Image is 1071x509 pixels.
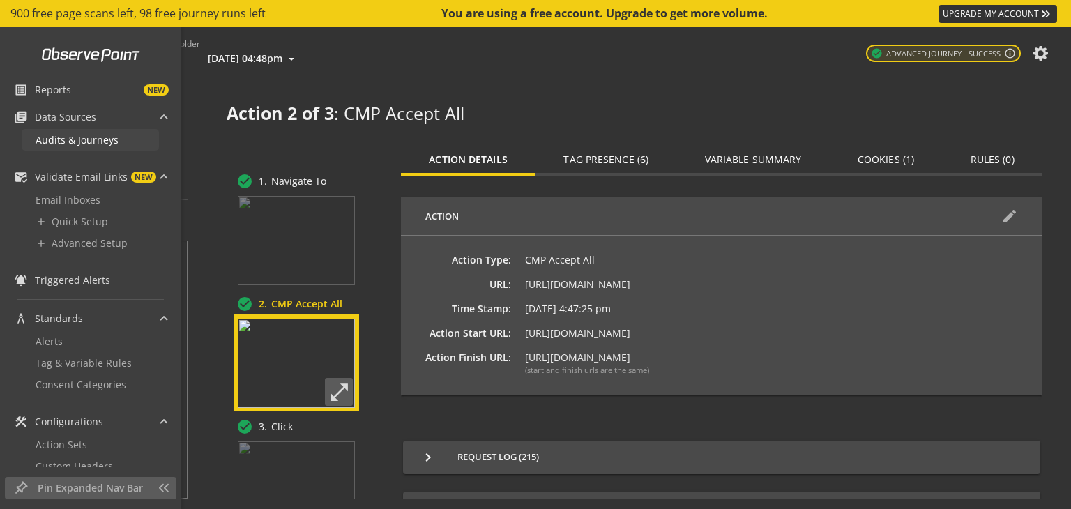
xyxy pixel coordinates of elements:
[5,307,176,331] mat-expansion-panel-header: Standards
[14,170,28,184] mat-icon: mark_email_read
[35,170,128,184] span: Validate Email Links
[35,415,103,429] span: Configurations
[36,216,47,227] mat-icon: add
[563,155,648,165] span: Tag Presence (6)
[52,236,128,250] span: Advanced Setup
[334,101,464,125] span: : CMP Accept All
[14,83,28,97] mat-icon: list_alt
[35,110,96,124] span: Data Sources
[14,312,28,326] mat-icon: architecture
[5,129,176,162] div: Data Sources
[36,378,126,391] span: Consent Categories
[144,84,169,96] span: NEW
[5,410,176,434] mat-expansion-panel-header: Configurations
[425,326,525,351] td: Action Start URL:
[256,297,267,311] span: 2.
[52,215,108,228] span: Quick Setup
[36,335,63,348] span: Alerts
[525,326,630,340] span: [URL][DOMAIN_NAME]
[35,273,110,287] span: Triggered Alerts
[238,319,355,408] img: screenshots
[425,278,525,302] td: URL:
[267,419,293,434] span: Click
[5,78,176,102] a: ReportsNEW
[36,133,119,146] span: Audits & Journeys
[36,459,113,473] span: Custom Headers
[971,155,1015,165] span: Rules (0)
[1001,208,1018,225] mat-icon: edit
[525,278,630,291] span: [URL][DOMAIN_NAME]
[227,101,1042,126] p: Action 2 of 3
[705,155,802,165] span: Variable Summary
[10,6,266,22] span: 900 free page scans left, 98 free journey runs left
[425,302,525,326] td: Time Stamp:
[1039,7,1053,21] mat-icon: keyboard_double_arrow_right
[1004,47,1016,59] mat-icon: info_outline
[238,196,355,285] img: screenshots
[5,189,176,265] div: Validate Email LinksNEW
[208,52,282,65] span: [DATE] 04:48pm
[425,351,525,365] td: Action Finish URL:
[5,165,176,189] mat-expansion-panel-header: Validate Email LinksNEW
[36,356,132,370] span: Tag & Variable Rules
[441,6,769,22] div: You are using a free account. Upgrade to get more volume.
[325,378,353,406] mat-icon: open_in_full
[5,268,176,292] a: Triggered Alerts
[425,253,525,278] td: Action Type:
[236,173,253,190] mat-icon: check_circle
[205,50,297,68] button: [DATE] 04:48pm
[236,296,253,312] mat-icon: check_circle
[858,155,914,165] span: Cookies (1)
[14,273,28,287] mat-icon: notifications_active
[256,420,267,434] span: 3.
[35,312,83,326] span: Standards
[36,438,87,451] span: Action Sets
[256,174,267,188] span: 1.
[267,296,342,312] span: CMP Accept All
[425,210,459,223] span: Action
[429,155,507,165] span: Action Details
[871,47,883,59] mat-icon: check_circle
[14,415,28,429] mat-icon: construction
[525,302,660,326] td: [DATE] 4:47:25 pm
[420,449,436,466] mat-icon: keyboard_arrow_right
[14,110,28,124] mat-icon: library_books
[871,47,1001,59] span: Advanced Journey - Success
[267,174,326,189] span: Navigate To
[525,253,660,278] td: CMP Accept All
[36,238,47,249] mat-icon: add
[420,449,1018,466] span: Request Log (215)
[525,365,649,375] span: (start and finish urls are the same)
[131,172,156,183] span: NEW
[35,83,71,97] span: Reports
[36,193,100,206] span: Email Inboxes
[403,441,1040,474] mat-expansion-panel-header: Request Log (215)
[939,5,1057,23] a: UPGRADE MY ACCOUNT
[525,351,630,364] span: [URL][DOMAIN_NAME]
[38,481,150,495] span: Pin Expanded Nav Bar
[5,105,176,129] mat-expansion-panel-header: Data Sources
[5,331,176,407] div: Standards
[236,418,253,435] mat-icon: check_circle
